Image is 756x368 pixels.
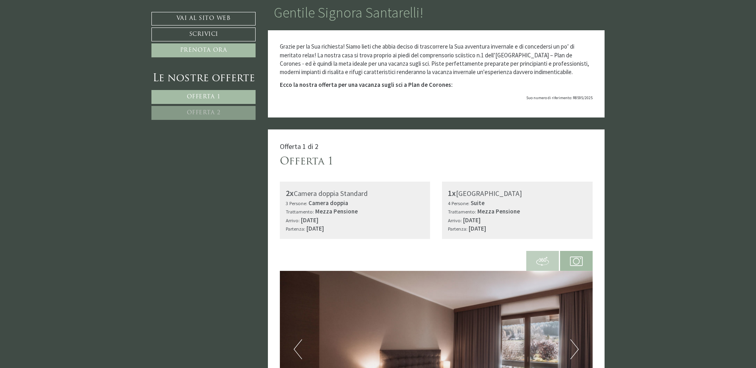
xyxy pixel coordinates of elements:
div: Offerta 1 [280,155,333,169]
h1: Gentile Signora Santarelli! [274,5,423,21]
small: Partenza: [448,225,467,232]
small: 4 Persone: [448,200,469,206]
button: Invia [270,210,314,224]
div: Camera doppia Standard [286,188,425,199]
b: 2x [286,188,294,198]
img: camera.svg [570,255,583,268]
small: 19:20 [12,37,105,42]
b: Mezza Pensione [477,207,520,215]
div: [GEOGRAPHIC_DATA] [448,188,587,199]
small: 3 Persone: [286,200,307,206]
span: Offerta 2 [187,110,221,116]
a: Prenota ora [151,43,256,57]
b: [DATE] [301,216,318,224]
button: Previous [294,339,302,359]
div: Montis – Active Nature Spa [12,23,105,29]
small: Arrivo: [448,217,462,223]
b: Suite [471,199,485,207]
small: Trattamento: [448,208,476,215]
button: Next [570,339,579,359]
b: [DATE] [306,225,324,232]
small: Partenza: [286,225,305,232]
a: Scrivici [151,27,256,41]
span: Suo numero di riferimento: R8595/2025 [526,95,593,100]
div: mercoledì [137,6,177,19]
b: [DATE] [469,225,486,232]
span: Offerta 1 [187,94,221,100]
p: Grazie per la Sua richiesta! Siamo lieti che abbia deciso di trascorrere la Sua avventura inverna... [280,42,593,76]
b: Camera doppia [308,199,348,207]
b: [DATE] [463,216,481,224]
div: Buon giorno, come possiamo aiutarla? [6,21,109,44]
b: 1x [448,188,456,198]
small: Trattamento: [286,208,314,215]
div: Le nostre offerte [151,71,256,86]
img: 360-grad.svg [536,255,549,268]
span: Offerta 1 di 2 [280,142,318,151]
a: Vai al sito web [151,12,256,25]
small: Arrivo: [286,217,300,223]
strong: Ecco la nostra offerta per una vacanza sugli sci a Plan de Corones: [280,81,453,88]
b: Mezza Pensione [315,207,358,215]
